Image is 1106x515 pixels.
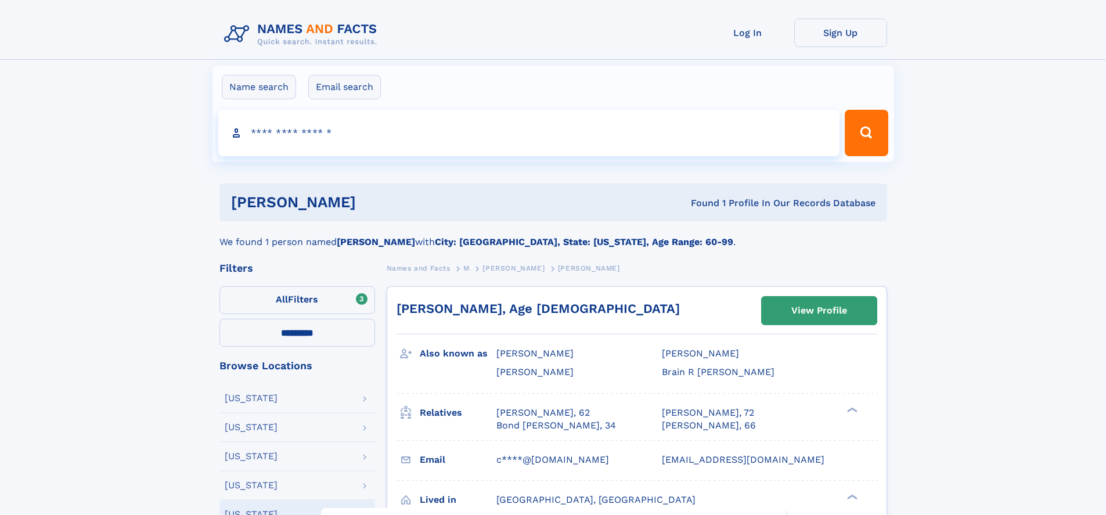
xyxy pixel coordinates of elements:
[844,493,858,500] div: ❯
[219,221,887,249] div: We found 1 person named with .
[662,406,754,419] a: [PERSON_NAME], 72
[701,19,794,47] a: Log In
[844,406,858,413] div: ❯
[496,348,574,359] span: [PERSON_NAME]
[762,297,877,325] a: View Profile
[463,261,470,275] a: M
[420,490,496,510] h3: Lived in
[219,361,375,371] div: Browse Locations
[225,481,278,490] div: [US_STATE]
[420,403,496,423] h3: Relatives
[219,19,387,50] img: Logo Names and Facts
[496,406,590,419] a: [PERSON_NAME], 62
[791,297,847,324] div: View Profile
[482,264,545,272] span: [PERSON_NAME]
[231,195,524,210] h1: [PERSON_NAME]
[387,261,451,275] a: Names and Facts
[482,261,545,275] a: [PERSON_NAME]
[225,423,278,432] div: [US_STATE]
[276,294,288,305] span: All
[222,75,296,99] label: Name search
[463,264,470,272] span: M
[496,366,574,377] span: [PERSON_NAME]
[523,197,876,210] div: Found 1 Profile In Our Records Database
[225,394,278,403] div: [US_STATE]
[420,344,496,363] h3: Also known as
[794,19,887,47] a: Sign Up
[397,301,680,316] a: [PERSON_NAME], Age [DEMOGRAPHIC_DATA]
[337,236,415,247] b: [PERSON_NAME]
[496,494,696,505] span: [GEOGRAPHIC_DATA], [GEOGRAPHIC_DATA]
[225,452,278,461] div: [US_STATE]
[845,110,888,156] button: Search Button
[420,450,496,470] h3: Email
[662,419,756,432] a: [PERSON_NAME], 66
[662,366,774,377] span: Brain R [PERSON_NAME]
[219,263,375,273] div: Filters
[558,264,620,272] span: [PERSON_NAME]
[435,236,733,247] b: City: [GEOGRAPHIC_DATA], State: [US_STATE], Age Range: 60-99
[308,75,381,99] label: Email search
[496,419,616,432] a: Bond [PERSON_NAME], 34
[218,110,840,156] input: search input
[219,286,375,314] label: Filters
[662,454,824,465] span: [EMAIL_ADDRESS][DOMAIN_NAME]
[662,348,739,359] span: [PERSON_NAME]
